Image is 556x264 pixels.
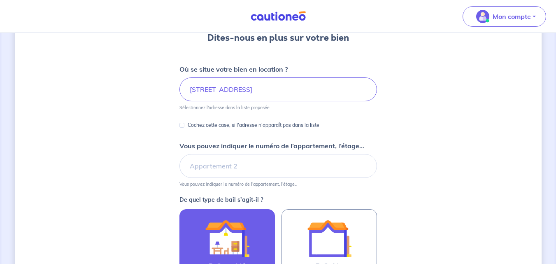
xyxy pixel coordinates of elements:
input: Appartement 2 [179,154,377,178]
h3: Dites-nous en plus sur votre bien [207,31,349,44]
input: 2 rue de paris, 59000 lille [179,77,377,101]
img: Cautioneo [247,11,309,21]
p: Sélectionnez l'adresse dans la liste proposée [179,105,270,110]
p: Où se situe votre bien en location ? [179,64,288,74]
p: Mon compte [493,12,531,21]
img: illu_account_valid_menu.svg [476,10,489,23]
p: Cochez cette case, si l'adresse n'apparaît pas dans la liste [188,120,319,130]
p: Vous pouvez indiquer le numéro de l’appartement, l’étage... [179,181,297,187]
p: De quel type de bail s’agit-il ? [179,197,377,203]
img: illu_furnished_lease.svg [205,216,249,261]
button: illu_account_valid_menu.svgMon compte [463,6,546,27]
img: illu_empty_lease.svg [307,216,351,261]
p: Vous pouvez indiquer le numéro de l’appartement, l’étage... [179,141,364,151]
